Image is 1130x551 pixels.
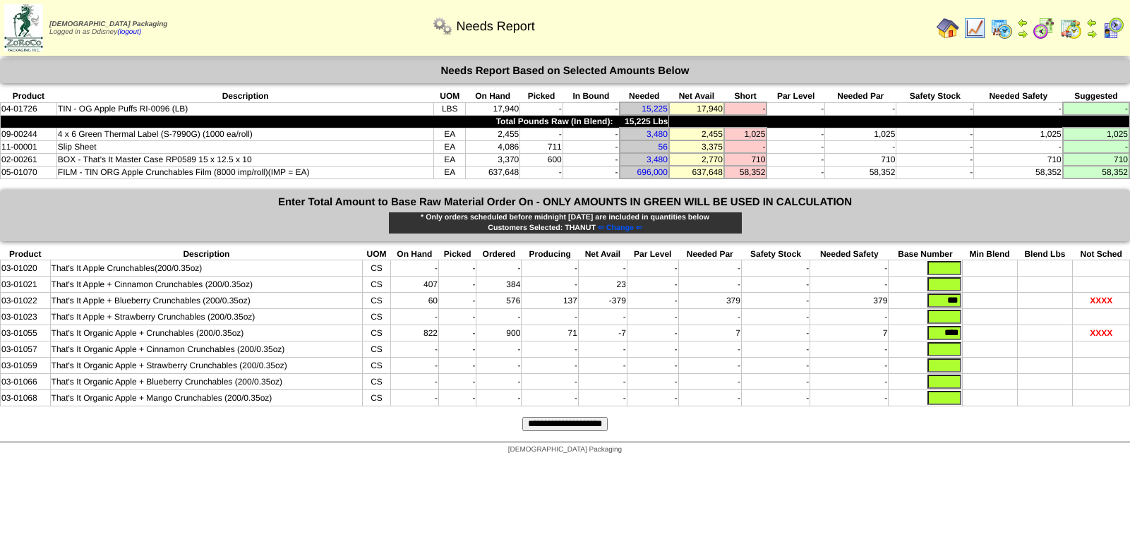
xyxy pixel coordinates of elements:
[50,309,363,325] td: That's It Apple + Strawberry Crunchables (200/0.35oz)
[810,260,889,277] td: -
[767,102,824,115] td: -
[49,20,167,36] span: Logged in as Ddisney
[390,277,438,293] td: 407
[627,260,678,277] td: -
[578,248,627,260] th: Net Avail
[1017,17,1028,28] img: arrowleft.gif
[1073,248,1130,260] th: Not Sched
[1017,248,1073,260] th: Blend Lbs
[669,140,724,153] td: 3,375
[578,260,627,277] td: -
[669,90,724,102] th: Net Avail
[50,277,363,293] td: That's It Apple + Cinnamon Crunchables (200/0.35oz)
[896,153,974,166] td: -
[669,153,724,166] td: 2,770
[50,341,363,358] td: That's It Organic Apple + Cinnamon Crunchables (200/0.35oz)
[1,325,51,341] td: 03-01055
[363,260,390,277] td: CS
[1,277,51,293] td: 03-01021
[678,341,741,358] td: -
[963,17,986,40] img: line_graph.gif
[522,358,579,374] td: -
[50,248,363,260] th: Description
[438,325,476,341] td: -
[578,293,627,309] td: -379
[363,374,390,390] td: CS
[578,309,627,325] td: -
[578,390,627,406] td: -
[1,153,57,166] td: 02-00261
[1,248,51,260] th: Product
[627,341,678,358] td: -
[563,140,619,153] td: -
[637,167,668,177] a: 696,000
[363,293,390,309] td: CS
[431,15,454,37] img: workflow.png
[390,390,438,406] td: -
[578,325,627,341] td: -7
[434,102,466,115] td: LBS
[363,341,390,358] td: CS
[388,212,743,234] div: * Only orders scheduled before midnight [DATE] are included in quantities below Customers Selecte...
[520,128,563,140] td: -
[438,277,476,293] td: -
[50,374,363,390] td: That's It Organic Apple + Blueberry Crunchables (200/0.35oz)
[434,128,466,140] td: EA
[896,166,974,178] td: -
[476,390,522,406] td: -
[476,248,522,260] th: Ordered
[466,128,520,140] td: 2,455
[563,153,619,166] td: -
[741,309,810,325] td: -
[1059,17,1082,40] img: calendarinout.gif
[741,260,810,277] td: -
[520,153,563,166] td: 600
[438,390,476,406] td: -
[49,20,167,28] span: [DEMOGRAPHIC_DATA] Packaging
[825,153,896,166] td: 710
[627,358,678,374] td: -
[563,128,619,140] td: -
[647,129,668,139] a: 3,480
[767,166,824,178] td: -
[825,166,896,178] td: 58,352
[825,140,896,153] td: -
[476,325,522,341] td: 900
[810,248,889,260] th: Needed Safety
[1,140,57,153] td: 11-00001
[1,90,57,102] th: Product
[466,153,520,166] td: 3,370
[438,309,476,325] td: -
[1063,140,1129,153] td: -
[1063,153,1129,166] td: 710
[520,102,563,115] td: -
[563,166,619,178] td: -
[476,374,522,390] td: -
[767,128,824,140] td: -
[678,309,741,325] td: -
[678,293,741,309] td: 379
[1017,28,1028,40] img: arrowright.gif
[810,374,889,390] td: -
[363,390,390,406] td: CS
[1,390,51,406] td: 03-01068
[56,153,434,166] td: BOX - That's It Master Case RP0589 15 x 12.5 x 10
[50,293,363,309] td: That's It Apple + Blueberry Crunchables (200/0.35oz)
[896,90,974,102] th: Safety Stock
[466,102,520,115] td: 17,940
[669,128,724,140] td: 2,455
[476,277,522,293] td: 384
[1,115,669,128] td: Total Pounds Raw (In Blend): 15,225 Lbs
[1063,102,1129,115] td: -
[476,341,522,358] td: -
[578,358,627,374] td: -
[1063,90,1129,102] th: Suggested
[1073,293,1130,309] td: XXXX
[117,28,141,36] a: (logout)
[678,374,741,390] td: -
[767,90,824,102] th: Par Level
[1,309,51,325] td: 03-01023
[974,140,1063,153] td: -
[522,325,579,341] td: 71
[974,153,1063,166] td: 710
